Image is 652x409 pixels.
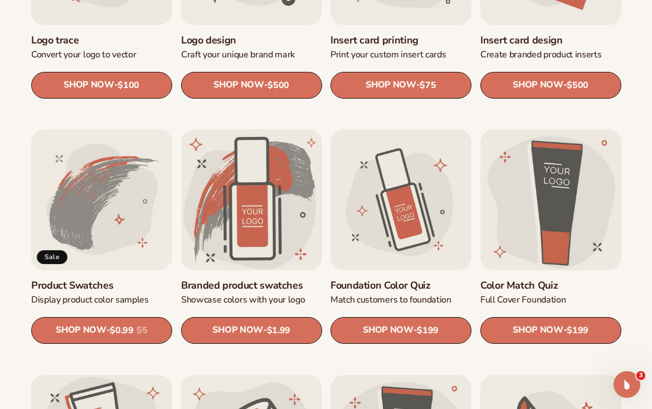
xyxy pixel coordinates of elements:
[166,195,214,220] div: its okay
[191,319,209,337] button: Send a message…
[330,317,471,344] a: SHOP NOW- $199
[480,317,621,344] a: SHOP NOW- $199
[614,371,640,398] iframe: Intercom live chat
[71,324,80,333] button: Start recording
[267,80,289,90] span: $500
[181,317,322,344] a: SHOP NOW- $1.99
[567,325,588,336] span: $199
[330,33,471,46] a: Insert card printing
[118,80,139,90] span: $100
[56,325,106,335] span: SHOP NOW
[18,100,86,111] div: Was that helpful?
[567,80,588,90] span: $500
[513,80,563,90] span: SHOP NOW
[35,324,44,333] button: Gif picker
[480,33,621,46] a: Insert card design
[31,33,172,46] a: Logo trace
[417,325,439,336] span: $199
[181,71,322,98] a: SHOP NOW- $500
[18,31,205,85] div: For additional professional images, we offer a paid branded lifestyle image service through the M...
[174,4,196,26] button: Home
[9,93,95,118] div: Was that helpful?
[363,325,413,335] span: SHOP NOW
[9,300,213,319] textarea: Message…
[513,325,563,335] span: SHOP NOW
[9,247,183,304] div: Thank you for letting me know. If you have any other questions or need further assistance, feel f...
[330,279,471,292] a: Foundation Color Quiz
[9,195,214,228] div: user says…
[181,279,322,292] a: Branded product swatches
[32,6,50,24] img: Profile image for Lee
[18,254,174,297] div: Thank you for letting me know. If you have any other questions or need further assistance, feel f...
[110,325,133,336] span: $0.99
[330,71,471,98] a: SHOP NOW- $75
[636,371,645,380] span: 3
[266,325,290,336] span: $1.99
[175,202,205,213] div: its okay
[181,33,322,46] a: Logo design
[31,71,172,98] a: SHOP NOW- $100
[64,80,114,90] span: SHOP NOW
[31,279,172,292] a: Product Swatches
[212,325,262,335] span: SHOP NOW
[480,71,621,98] a: SHOP NOW- $500
[9,247,214,328] div: Lee says…
[18,125,174,179] div: If you still need help with downloading or managing your product variant images, I’m here to assi...
[17,324,26,333] button: Emoji picker
[9,93,214,119] div: Lee says…
[31,317,172,344] a: SHOP NOW- $0.99 $5
[366,80,416,90] span: SHOP NOW
[54,14,139,25] p: The team can also help
[420,80,436,90] span: $75
[9,118,183,186] div: If you still need help with downloading or managing your product variant images, I’m here to assi...
[213,80,264,90] span: SHOP NOW
[137,325,147,336] s: $5
[7,4,28,26] button: go back
[54,6,126,14] h1: [PERSON_NAME]
[480,279,621,292] a: Color Match Quiz
[53,324,62,333] button: Upload attachment
[196,4,216,25] div: Close
[9,118,214,195] div: Lee says…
